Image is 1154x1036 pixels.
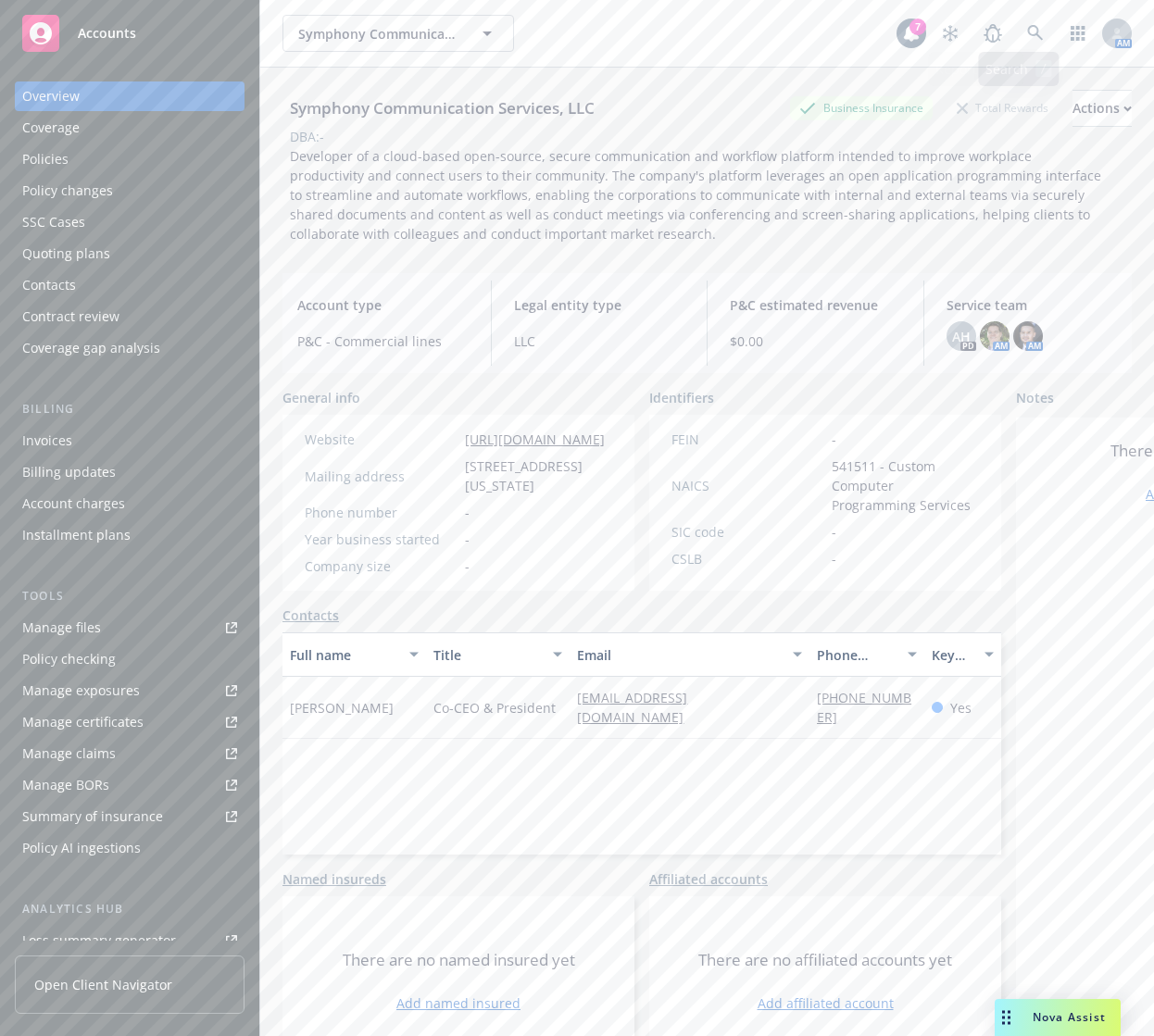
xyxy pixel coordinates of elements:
[15,707,245,737] a: Manage certificates
[790,96,933,119] div: Business Insurance
[1017,15,1054,52] a: Search
[305,530,458,549] div: Year business started
[671,430,824,449] div: FEIN
[947,295,1118,315] span: Service team
[465,456,612,495] span: [STREET_ADDRESS][US_STATE]
[282,869,386,889] a: Named insureds
[22,926,176,955] div: Loss summary generator
[34,975,172,994] span: Open Client Navigator
[465,503,470,522] span: -
[282,388,360,407] span: General info
[78,26,136,41] span: Accounts
[974,15,1011,52] a: Report a Bug
[22,644,116,674] div: Policy checking
[15,302,245,331] a: Contract review
[577,645,782,665] div: Email
[22,520,131,550] div: Installment plans
[290,698,394,718] span: [PERSON_NAME]
[1072,91,1132,126] div: Actions
[809,632,924,677] button: Phone number
[22,489,125,518] div: Account charges
[817,645,897,665] div: Phone number
[570,632,809,677] button: Email
[290,645,398,665] div: Full name
[909,19,926,35] div: 7
[15,333,245,363] a: Coverage gap analysis
[671,549,824,568] div: CSLB
[514,331,685,351] span: LLC
[924,632,1001,677] button: Key contact
[15,457,245,487] a: Billing updates
[15,739,245,768] a: Manage claims
[832,456,979,515] span: 541511 - Custom Computer Programming Services
[15,144,245,174] a: Policies
[1033,1009,1106,1025] span: Nova Assist
[15,900,245,918] div: Analytics hub
[15,520,245,550] a: Installment plans
[832,522,836,542] span: -
[22,270,76,300] div: Contacts
[995,999,1121,1036] button: Nova Assist
[22,176,113,206] div: Policy changes
[932,15,969,52] a: Stop snowing
[15,176,245,206] a: Policy changes
[15,207,245,237] a: SSC Cases
[465,556,470,576] span: -
[577,689,698,726] a: [EMAIL_ADDRESS][DOMAIN_NAME]
[15,270,245,300] a: Contacts
[282,632,426,677] button: Full name
[305,467,458,486] div: Mailing address
[22,426,72,456] div: Invoices
[1013,321,1043,351] img: photo
[649,388,714,407] span: Identifiers
[1060,15,1097,52] a: Switch app
[22,113,80,143] div: Coverage
[290,127,324,146] div: DBA: -
[22,239,110,268] div: Quoting plans
[22,770,109,800] div: Manage BORs
[15,644,245,674] a: Policy checking
[832,430,836,449] span: -
[396,993,521,1013] a: Add named insured
[15,613,245,643] a: Manage files
[305,556,458,576] div: Company size
[649,869,768,889] a: Affiliated accounts
[15,113,245,143] a: Coverage
[832,549,836,568] span: -
[297,331,469,351] span: P&C - Commercial lines
[22,207,85,237] div: SSC Cases
[980,321,1010,351] img: photo
[671,522,824,542] div: SIC code
[433,698,556,718] span: Co-CEO & President
[290,147,1105,243] span: Developer of a cloud-based open-source, secure communication and workflow platform intended to im...
[305,430,458,449] div: Website
[950,698,972,718] span: Yes
[1016,388,1054,410] span: Notes
[15,426,245,456] a: Invoices
[282,15,514,52] button: Symphony Communication Services, LLC
[15,770,245,800] a: Manage BORs
[730,331,901,351] span: $0.00
[15,676,245,705] a: Manage exposures
[282,96,602,120] div: Symphony Communication Services, LLC
[22,613,101,643] div: Manage files
[15,7,245,59] a: Accounts
[22,739,116,768] div: Manage claims
[730,295,901,315] span: P&C estimated revenue
[465,431,605,448] a: [URL][DOMAIN_NAME]
[426,632,570,677] button: Title
[22,833,141,863] div: Policy AI ingestions
[282,605,339,625] a: Contacts
[22,302,119,331] div: Contract review
[433,645,542,665] div: Title
[15,833,245,863] a: Policy AI ingestions
[22,81,80,111] div: Overview
[305,503,458,522] div: Phone number
[15,926,245,955] a: Loss summary generator
[15,81,245,111] a: Overview
[758,993,894,1013] a: Add affiliated account
[297,295,469,315] span: Account type
[15,802,245,831] a: Summary of insurance
[698,949,952,971] span: There are no affiliated accounts yet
